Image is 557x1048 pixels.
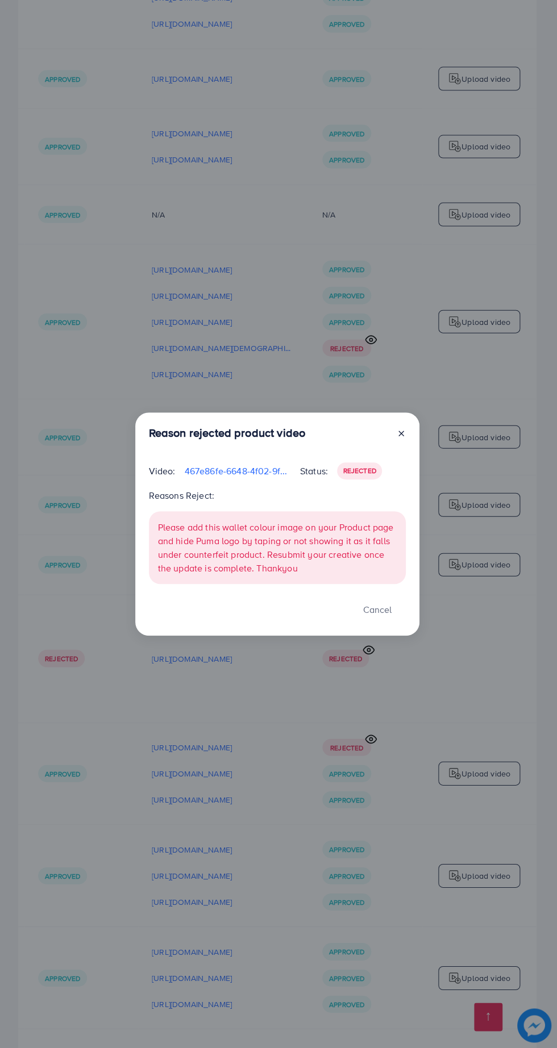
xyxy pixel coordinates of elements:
p: Status: [300,464,328,478]
h3: Reason rejected product video [149,426,306,440]
p: Please add this wallet colour image on your Product page and hide Puma logo by taping or not show... [158,520,397,575]
p: Reasons Reject: [149,488,406,502]
p: Video: [149,464,176,478]
span: Rejected [343,466,376,475]
p: 467e86fe-6648-4f02-9fe2-7db0c6f95071-1757575105896.mp4 [184,464,290,478]
button: Cancel [349,598,406,622]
